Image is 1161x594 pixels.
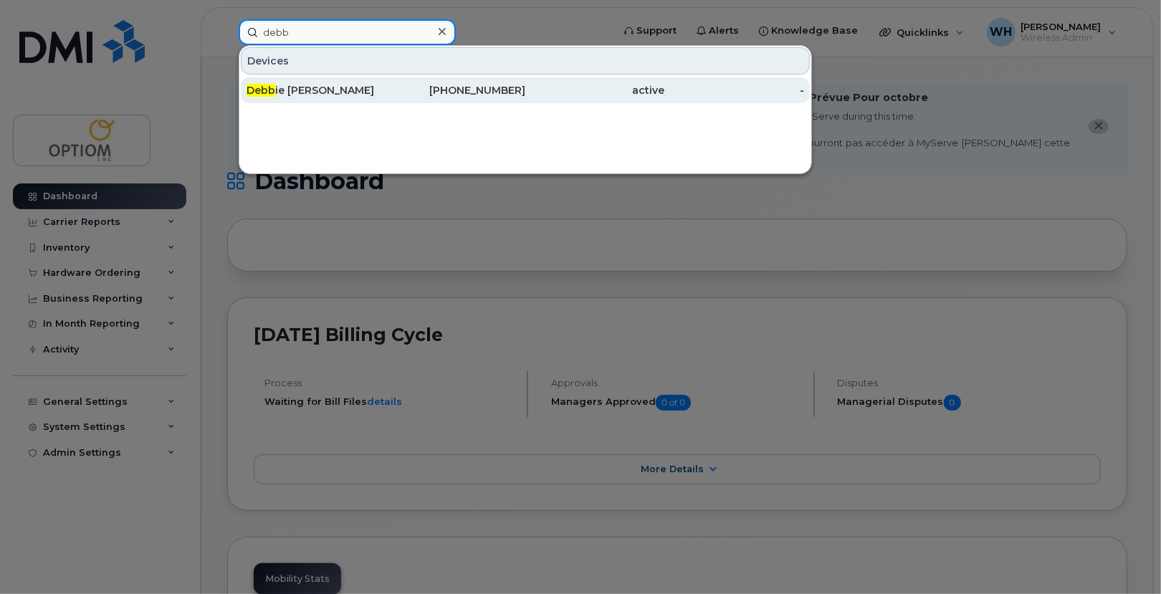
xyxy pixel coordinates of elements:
[247,84,275,97] span: Debb
[241,47,810,75] div: Devices
[386,83,526,97] div: [PHONE_NUMBER]
[241,77,810,103] a: Debbie [PERSON_NAME][PHONE_NUMBER]active-
[247,83,386,97] div: ie [PERSON_NAME]
[665,83,805,97] div: -
[525,83,665,97] div: active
